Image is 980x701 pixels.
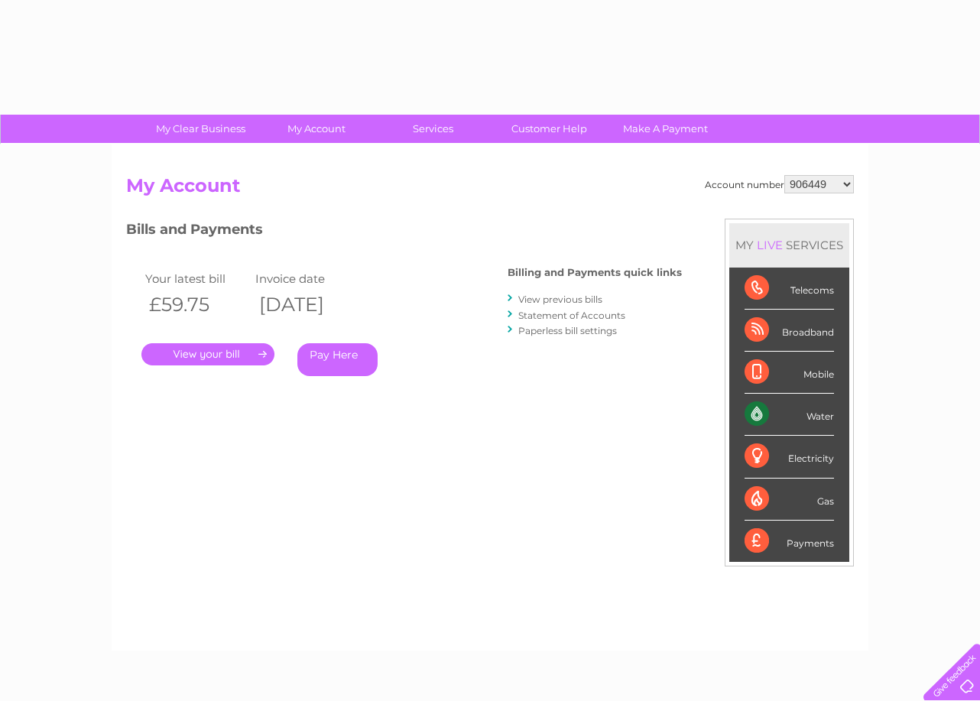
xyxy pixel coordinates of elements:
[254,115,380,143] a: My Account
[141,289,251,320] th: £59.75
[518,325,617,336] a: Paperless bill settings
[745,436,834,478] div: Electricity
[729,223,849,267] div: MY SERVICES
[486,115,612,143] a: Customer Help
[705,175,854,193] div: Account number
[602,115,729,143] a: Make A Payment
[251,268,362,289] td: Invoice date
[141,268,251,289] td: Your latest bill
[126,175,854,204] h2: My Account
[138,115,264,143] a: My Clear Business
[745,394,834,436] div: Water
[518,310,625,321] a: Statement of Accounts
[745,268,834,310] div: Telecoms
[754,238,786,252] div: LIVE
[508,267,682,278] h4: Billing and Payments quick links
[141,343,274,365] a: .
[297,343,378,376] a: Pay Here
[518,294,602,305] a: View previous bills
[745,352,834,394] div: Mobile
[745,479,834,521] div: Gas
[745,310,834,352] div: Broadband
[370,115,496,143] a: Services
[126,219,682,245] h3: Bills and Payments
[251,289,362,320] th: [DATE]
[745,521,834,562] div: Payments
